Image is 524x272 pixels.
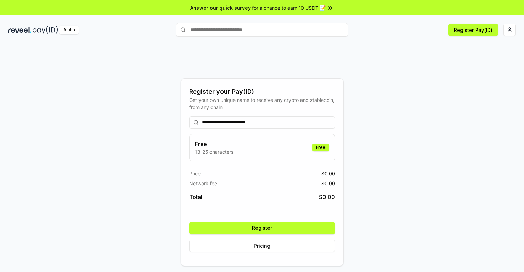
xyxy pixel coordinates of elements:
[189,193,202,201] span: Total
[321,170,335,177] span: $ 0.00
[33,26,58,34] img: pay_id
[8,26,31,34] img: reveel_dark
[189,222,335,234] button: Register
[189,180,217,187] span: Network fee
[321,180,335,187] span: $ 0.00
[252,4,326,11] span: for a chance to earn 10 USDT 📝
[190,4,251,11] span: Answer our quick survey
[189,240,335,252] button: Pricing
[59,26,79,34] div: Alpha
[189,170,201,177] span: Price
[189,96,335,111] div: Get your own unique name to receive any crypto and stablecoin, from any chain
[448,24,498,36] button: Register Pay(ID)
[189,87,335,96] div: Register your Pay(ID)
[195,140,233,148] h3: Free
[319,193,335,201] span: $ 0.00
[195,148,233,155] p: 13-25 characters
[312,144,329,151] div: Free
